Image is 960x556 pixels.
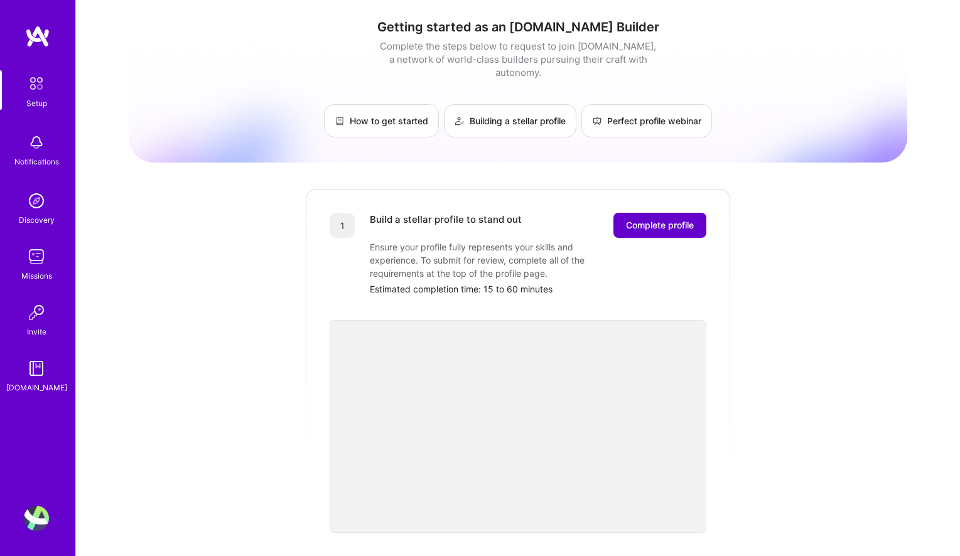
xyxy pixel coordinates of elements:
a: How to get started [324,104,439,137]
img: teamwork [24,244,49,269]
img: Building a stellar profile [455,116,465,126]
div: Setup [26,97,47,110]
div: 1 [330,213,355,238]
img: Perfect profile webinar [592,116,602,126]
div: [DOMAIN_NAME] [6,381,67,394]
div: Invite [27,325,46,338]
img: guide book [24,356,49,381]
img: logo [25,25,50,48]
div: Ensure your profile fully represents your skills and experience. To submit for review, complete a... [370,240,621,280]
div: Notifications [14,155,59,168]
img: bell [24,130,49,155]
img: Invite [24,300,49,325]
div: Missions [21,269,52,282]
div: Complete the steps below to request to join [DOMAIN_NAME], a network of world-class builders purs... [377,40,659,79]
a: User Avatar [21,506,52,531]
h1: Getting started as an [DOMAIN_NAME] Builder [129,19,907,35]
div: Estimated completion time: 15 to 60 minutes [370,282,706,296]
img: User Avatar [24,506,49,531]
img: setup [23,70,50,97]
a: Perfect profile webinar [581,104,712,137]
div: Build a stellar profile to stand out [370,213,522,238]
button: Complete profile [613,213,706,238]
iframe: video [330,320,706,533]
div: Discovery [19,213,55,227]
span: Complete profile [626,219,694,232]
a: Building a stellar profile [444,104,576,137]
img: discovery [24,188,49,213]
img: How to get started [335,116,345,126]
